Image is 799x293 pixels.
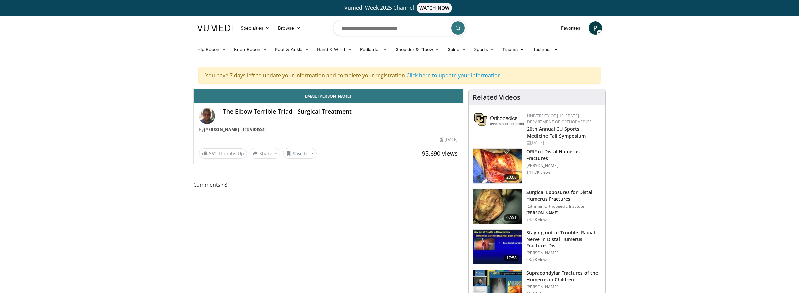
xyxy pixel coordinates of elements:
a: [PERSON_NAME] [204,127,239,132]
span: 95,690 views [422,149,458,157]
div: [DATE] [527,140,600,146]
a: 116 Videos [240,127,267,132]
h3: Supracondylar Fractures of the Humerus in Children [526,270,601,283]
span: 662 [209,150,217,157]
h3: Staying out of Trouble: Radial Nerve in Distal Humerus Fracture, Dis… [526,229,601,249]
p: Rothman Orthopaedic Institute [526,204,601,209]
img: Q2xRg7exoPLTwO8X4xMDoxOjB1O8AjAz_1.150x105_q85_crop-smart_upscale.jpg [473,230,522,264]
p: 141.7K views [526,170,551,175]
div: [DATE] [440,137,458,143]
a: 20:08 ORIF of Distal Humerus Fractures [PERSON_NAME] 141.7K views [473,148,601,184]
span: 07:51 [504,214,520,221]
a: Hand & Wrist [313,43,356,56]
a: Browse [274,21,304,35]
a: Shoulder & Elbow [392,43,444,56]
img: Avatar [199,108,215,124]
p: [PERSON_NAME] [526,163,601,168]
a: Knee Recon [230,43,271,56]
img: orif-sanch_3.png.150x105_q85_crop-smart_upscale.jpg [473,149,522,183]
img: VuMedi Logo [197,25,233,31]
a: Favorites [557,21,585,35]
p: [PERSON_NAME] [526,210,601,216]
a: 07:51 Surgical Exposures for Distal Humerus Fractures Rothman Orthopaedic Institute [PERSON_NAME]... [473,189,601,224]
a: Foot & Ankle [271,43,313,56]
img: 355603a8-37da-49b6-856f-e00d7e9307d3.png.150x105_q85_autocrop_double_scale_upscale_version-0.2.png [474,113,524,126]
a: Trauma [499,43,529,56]
div: You have 7 days left to update your information and complete your registration. [198,67,601,84]
p: [PERSON_NAME] [526,250,601,256]
a: 662 Thumbs Up [199,148,247,159]
h4: The Elbow Terrible Triad - Surgical Treatment [223,108,458,115]
a: Click here to update your information [406,72,501,79]
p: 74.2K views [526,217,548,222]
h4: Related Videos [473,93,520,101]
input: Search topics, interventions [333,20,466,36]
a: 17:58 Staying out of Trouble: Radial Nerve in Distal Humerus Fracture, Dis… [PERSON_NAME] 63.7K v... [473,229,601,264]
span: 20:08 [504,174,520,181]
button: Save to [283,148,317,159]
a: Spine [444,43,470,56]
h3: ORIF of Distal Humerus Fractures [526,148,601,162]
a: Vumedi Week 2025 ChannelWATCH NOW [198,3,601,13]
a: Business [528,43,562,56]
h3: Surgical Exposures for Distal Humerus Fractures [526,189,601,202]
span: 17:58 [504,255,520,261]
p: [PERSON_NAME] [526,284,601,290]
div: By [199,127,458,133]
img: 70322_0000_3.png.150x105_q85_crop-smart_upscale.jpg [473,189,522,224]
a: 20th Annual CU Sports Medicine Fall Symposium [527,126,586,139]
span: WATCH NOW [417,3,452,13]
a: University of [US_STATE] Department of Orthopaedics [527,113,592,125]
a: Sports [470,43,499,56]
span: Comments 81 [193,180,464,189]
a: Hip Recon [193,43,230,56]
a: Pediatrics [356,43,392,56]
p: 63.7K views [526,257,548,262]
a: Email [PERSON_NAME] [194,89,463,103]
a: Specialties [237,21,274,35]
button: Share [250,148,281,159]
a: P [589,21,602,35]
